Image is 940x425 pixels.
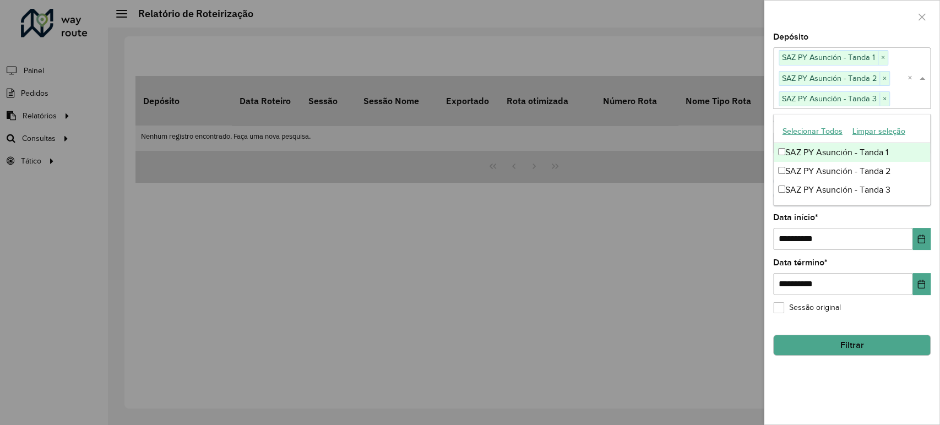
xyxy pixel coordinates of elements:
button: Limpar seleção [847,123,910,140]
button: Selecionar Todos [778,123,847,140]
span: × [878,51,888,64]
span: × [879,72,889,85]
div: SAZ PY Asunción - Tanda 3 [774,181,930,199]
label: Depósito [773,30,808,43]
button: Choose Date [912,273,931,295]
button: Choose Date [912,228,931,250]
label: Data término [773,256,828,269]
div: SAZ PY Asunción - Tanda 1 [774,143,930,162]
label: Sessão original [773,302,841,313]
span: × [879,92,889,106]
span: SAZ PY Asunción - Tanda 2 [779,72,879,85]
div: SAZ PY Asunción - Tanda 2 [774,162,930,181]
span: SAZ PY Asunción - Tanda 1 [779,51,878,64]
label: Data início [773,211,818,224]
ng-dropdown-panel: Options list [773,114,931,206]
button: Filtrar [773,335,931,356]
span: SAZ PY Asunción - Tanda 3 [779,92,879,105]
span: Clear all [908,72,917,85]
